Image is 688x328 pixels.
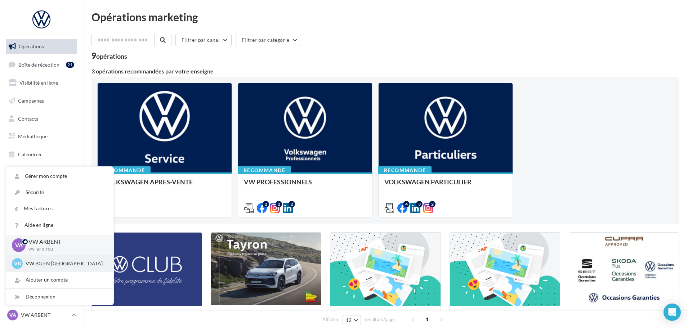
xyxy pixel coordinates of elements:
[4,57,79,72] a: Boîte de réception21
[18,151,42,157] span: Calendrier
[18,98,44,104] span: Campagnes
[403,201,410,207] div: 4
[28,246,102,252] p: vw-arb-rou
[664,304,681,321] div: Open Intercom Messenger
[4,75,79,90] a: Visibilité en ligne
[15,241,23,249] span: VA
[18,133,48,139] span: Médiathèque
[4,39,79,54] a: Opérations
[4,165,79,186] a: ASSETS PERSONNALISABLES
[6,201,113,217] a: Mes factures
[263,201,269,207] div: 2
[19,43,44,49] span: Opérations
[6,308,77,322] a: VA VW ARBENT
[4,93,79,108] a: Campagnes
[322,316,339,323] span: Afficher
[18,61,59,67] span: Boîte de réception
[236,34,301,46] button: Filtrer par catégorie
[28,238,102,246] p: VW ARBENT
[19,80,58,86] span: Visibilité en ligne
[6,217,113,233] a: Aide en ligne
[91,52,127,60] div: 9
[346,317,352,323] span: 12
[343,315,361,325] button: 12
[91,12,679,22] div: Opérations marketing
[384,178,472,186] span: VOLKSWAGEN PARTICULIER
[18,115,38,121] span: Contacts
[4,111,79,126] a: Contacts
[9,311,16,319] span: VA
[378,166,432,174] div: Recommandé
[103,178,193,186] span: VOLKSWAGEN APRES-VENTE
[365,316,395,323] span: résultats/page
[4,129,79,144] a: Médiathèque
[289,201,295,207] div: 2
[6,168,113,184] a: Gérer mon compte
[6,272,113,288] div: Ajouter un compte
[4,147,79,162] a: Calendrier
[244,178,312,186] span: VW PROFESSIONNELS
[21,311,69,319] p: VW ARBENT
[97,166,151,174] div: Recommandé
[276,201,282,207] div: 2
[416,201,423,207] div: 3
[26,260,105,267] p: VW BG EN [GEOGRAPHIC_DATA]
[91,68,679,74] div: 3 opérations recommandées par votre enseigne
[238,166,291,174] div: Recommandé
[14,260,21,267] span: VB
[6,184,113,201] a: Sécurité
[96,53,127,59] div: opérations
[66,62,74,68] div: 21
[6,289,113,305] div: Déconnexion
[421,314,433,325] span: 1
[175,34,232,46] button: Filtrer par canal
[429,201,435,207] div: 2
